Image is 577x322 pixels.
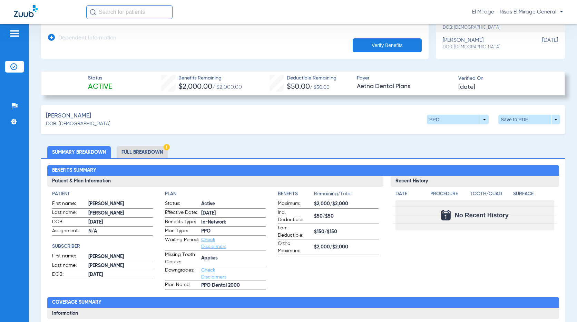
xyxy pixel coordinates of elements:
[165,236,199,250] span: Waiting Period:
[164,144,170,150] img: Hazard
[353,38,422,52] button: Verify Benefits
[278,190,314,200] app-breakdown-title: Benefits
[46,120,110,127] span: DOB: [DEMOGRAPHIC_DATA]
[278,225,312,239] span: Fam. Deductible:
[542,289,577,322] iframe: Chat Widget
[47,146,111,158] li: Summary Breakdown
[455,212,509,219] span: No Recent History
[443,37,524,50] div: [PERSON_NAME]
[88,253,153,261] span: [PERSON_NAME]
[314,190,379,200] span: Remaining/Total
[278,190,314,198] h4: Benefits
[513,190,554,198] h4: Surface
[88,262,153,269] span: [PERSON_NAME]
[165,218,199,227] span: Benefits Type:
[470,190,511,198] h4: Tooth/Quad
[524,37,558,50] span: [DATE]
[165,190,266,198] h4: Plan
[287,75,336,82] span: Deductible Remaining
[443,25,524,31] span: DOB: [DEMOGRAPHIC_DATA]
[201,200,266,208] span: Active
[314,244,379,251] span: $2,000/$2,000
[165,209,199,217] span: Effective Date:
[458,75,554,82] span: Verified On
[178,83,212,91] span: $2,000.00
[88,75,112,82] span: Status
[395,190,424,198] h4: Date
[357,82,452,91] span: Aetna Dental Plans
[88,228,153,235] span: N/A
[201,268,226,280] a: Check Disclaimers
[165,281,199,290] span: Plan Name:
[47,297,559,308] h2: Coverage Summary
[46,112,91,120] span: [PERSON_NAME]
[201,237,226,249] a: Check Disclaimers
[314,213,379,220] span: $50/$50
[513,190,554,200] app-breakdown-title: Surface
[391,176,559,187] h3: Recent History
[52,262,86,270] span: Last name:
[47,176,384,187] h3: Patient & Plan Information
[47,165,559,176] h2: Benefits Summary
[52,227,86,236] span: Assignment:
[201,210,266,217] span: [DATE]
[52,200,86,208] span: First name:
[470,190,511,200] app-breakdown-title: Tooth/Quad
[278,200,312,208] span: Maximum:
[314,200,379,208] span: $2,000/$2,000
[165,200,199,208] span: Status:
[165,227,199,236] span: Plan Type:
[278,209,312,224] span: Ind. Deductible:
[88,200,153,208] span: [PERSON_NAME]
[52,253,86,261] span: First name:
[117,146,168,158] li: Full Breakdown
[88,271,153,278] span: [DATE]
[88,210,153,217] span: [PERSON_NAME]
[52,243,153,250] h4: Subscriber
[201,282,266,289] span: PPO Dental 2000
[498,115,560,124] button: Save to PDF
[88,219,153,226] span: [DATE]
[88,82,112,92] span: Active
[212,85,242,90] span: / $2,000.00
[90,9,96,15] img: Search Icon
[443,44,524,50] span: DOB: [DEMOGRAPHIC_DATA]
[9,29,20,38] img: hamburger-icon
[395,190,424,200] app-breakdown-title: Date
[201,228,266,235] span: PPO
[441,210,451,220] img: Calendar
[165,267,199,281] span: Downgrades:
[314,228,379,236] span: $150/$150
[278,240,312,255] span: Ortho Maximum:
[165,251,199,266] span: Missing Tooth Clause:
[47,308,559,319] h3: Information
[357,75,452,82] span: Payer
[310,85,330,90] span: / $50.00
[472,9,563,16] span: El Mirage - Risas El Mirage General
[201,255,266,262] span: Applies
[14,5,38,17] img: Zuub Logo
[178,75,242,82] span: Benefits Remaining
[52,190,153,198] h4: Patient
[430,190,468,200] app-breakdown-title: Procedure
[52,218,86,227] span: DOB:
[58,35,116,42] h3: Dependent Information
[201,219,266,226] span: In-Network
[427,115,489,124] button: PPO
[287,83,310,91] span: $50.00
[86,5,173,19] input: Search for patients
[52,271,86,279] span: DOB:
[52,209,86,217] span: Last name:
[430,190,468,198] h4: Procedure
[458,83,475,92] span: [DATE]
